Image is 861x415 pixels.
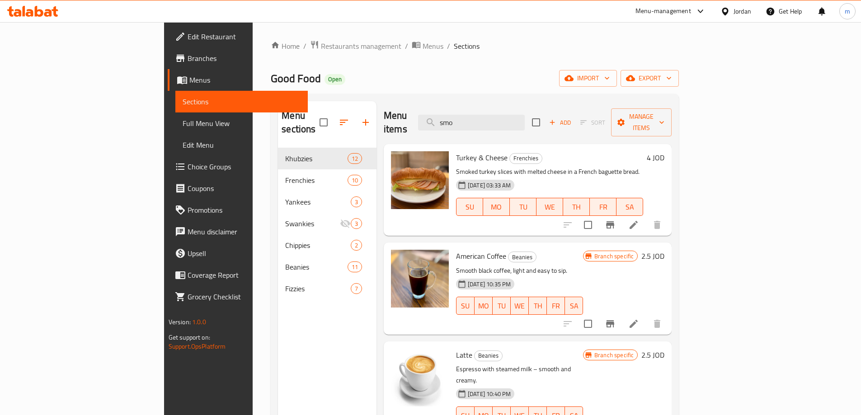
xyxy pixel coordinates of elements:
a: Edit Restaurant [168,26,308,47]
span: Fizzies [285,283,351,294]
span: Khubzies [285,153,347,164]
span: SU [460,299,471,312]
a: Grocery Checklist [168,286,308,308]
span: Beanies [475,350,502,361]
span: Upsell [188,248,301,259]
div: items [348,153,362,164]
button: FR [590,198,616,216]
a: Upsell [168,242,308,264]
nav: Menu sections [278,144,376,303]
span: Turkey & Cheese [456,151,508,164]
span: Chippies [285,240,351,251]
button: Manage items [611,108,672,136]
div: Jordan [734,6,751,16]
span: 7 [351,284,362,293]
a: Edit menu item [628,318,639,329]
div: Chippies2 [278,234,376,256]
span: 10 [348,176,362,185]
span: Restaurants management [321,41,401,51]
button: import [559,70,617,87]
span: WE [540,201,560,214]
li: / [447,41,450,51]
div: items [351,283,362,294]
span: Edit Restaurant [188,31,301,42]
button: TU [493,297,511,315]
a: Edit menu item [628,219,639,230]
span: 11 [348,263,362,271]
span: Grocery Checklist [188,291,301,302]
span: Get support on: [169,331,210,343]
a: Full Menu View [175,112,308,134]
span: Branches [188,53,301,64]
span: [DATE] 10:35 PM [464,280,514,289]
button: Branch-specific-item [599,214,621,236]
span: Select to update [579,314,598,333]
span: Promotions [188,205,301,215]
span: Open [325,75,345,83]
span: Select all sections [314,113,333,132]
a: Coverage Report [168,264,308,286]
span: export [628,73,672,84]
button: Add [546,116,574,130]
div: Open [325,74,345,85]
span: Select section [527,113,546,132]
span: Beanies [285,261,347,272]
button: WE [536,198,563,216]
button: WE [511,297,529,315]
button: Branch-specific-item [599,313,621,335]
span: Choice Groups [188,161,301,172]
span: 12 [348,154,362,163]
span: Sections [454,41,480,51]
span: Branch specific [591,252,637,261]
button: MO [475,297,493,315]
span: Select section first [574,116,611,130]
li: / [405,41,408,51]
div: items [351,240,362,251]
span: Add [548,117,572,128]
span: Menu disclaimer [188,226,301,237]
span: Manage items [618,111,664,134]
img: American Coffee [391,250,449,308]
div: items [351,218,362,229]
h6: 4 JOD [647,151,664,164]
span: Beanies [508,252,536,262]
button: SU [456,198,483,216]
span: [DATE] 03:33 AM [464,181,514,190]
span: m [845,6,850,16]
span: Full Menu View [183,118,301,129]
span: Sort sections [333,112,355,133]
input: search [418,115,525,131]
button: Add section [355,112,376,133]
span: TH [567,201,586,214]
img: Turkey & Cheese [391,151,449,209]
span: Yankees [285,196,351,207]
span: Latte [456,348,472,362]
div: Frenchies10 [278,169,376,191]
span: Add item [546,116,574,130]
button: export [621,70,679,87]
button: delete [646,214,668,236]
a: Coupons [168,177,308,199]
button: SA [565,297,583,315]
span: TU [513,201,533,214]
button: MO [483,198,510,216]
h6: 2.5 JOD [641,349,664,361]
div: Swankies3 [278,213,376,234]
a: Menus [168,69,308,91]
span: Coupons [188,183,301,194]
span: WE [514,299,525,312]
span: SA [569,299,579,312]
span: 3 [351,219,362,228]
a: Support.OpsPlatform [169,340,226,352]
button: TH [563,198,590,216]
span: Select to update [579,215,598,234]
div: items [348,261,362,272]
div: Menu-management [635,6,691,17]
a: Menu disclaimer [168,221,308,242]
a: Choice Groups [168,156,308,177]
span: import [566,73,610,84]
